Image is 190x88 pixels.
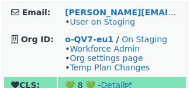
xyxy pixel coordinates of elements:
[65,35,113,44] a: o-QV7-eu1
[65,44,150,72] span: • • •
[116,35,119,44] strong: /
[22,8,51,17] strong: Email:
[122,35,167,44] a: On Staging
[70,63,150,72] a: Temp Plan Changes
[21,35,54,44] strong: Org ID:
[70,44,140,53] a: Workforce Admin
[70,53,143,63] a: Org settings page
[70,17,135,26] a: User on Staging
[65,17,135,26] span: •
